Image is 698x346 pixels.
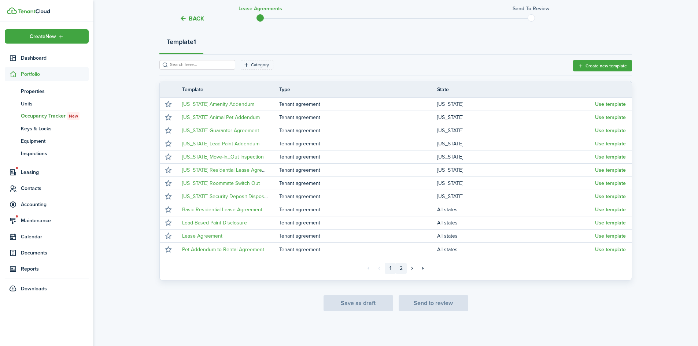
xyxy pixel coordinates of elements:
[5,122,89,135] a: Keys & Locks
[407,263,418,274] a: Next
[163,112,173,123] button: Mark as favourite
[180,15,204,22] button: Back
[437,231,595,241] td: All states
[279,191,437,201] td: Tenant agreement
[5,110,89,122] a: Occupancy TrackerNew
[21,137,89,145] span: Equipment
[595,128,626,134] button: Use template
[163,178,173,189] button: Mark as favourite
[5,29,89,44] button: Open menu
[279,231,437,241] td: Tenant agreement
[21,54,89,62] span: Dashboard
[279,112,437,122] td: Tenant agreement
[595,194,626,200] button: Use template
[437,126,595,135] td: [US_STATE]
[279,218,437,228] td: Tenant agreement
[437,165,595,175] td: [US_STATE]
[163,205,173,215] button: Mark as favourite
[241,60,273,70] filter-tag: Open filter
[163,244,173,254] button: Mark as favourite
[363,263,374,274] a: First
[513,5,550,12] h3: Send to review
[163,99,173,109] button: Mark as favourite
[182,114,260,121] a: [US_STATE] Animal Pet Addendum
[279,126,437,135] td: Tenant agreement
[182,219,247,227] a: Lead-Based Paint Disclosure
[595,220,626,226] button: Use template
[182,140,259,148] a: [US_STATE] Lead Paint Addendum
[5,51,89,65] a: Dashboard
[5,135,89,147] a: Equipment
[21,125,89,133] span: Keys & Locks
[437,139,595,149] td: [US_STATE]
[177,86,279,93] th: Template
[182,232,222,240] a: Lease Agreement
[21,217,89,224] span: Maintenance
[595,115,626,120] button: Use template
[30,34,56,39] span: Create New
[595,141,626,147] button: Use template
[167,37,193,47] strong: Template
[437,245,595,254] td: All states
[21,185,89,192] span: Contacts
[21,285,47,293] span: Downloads
[279,165,437,175] td: Tenant agreement
[182,193,274,200] a: [US_STATE] Security Deposit Disposition
[21,249,89,257] span: Documents
[595,101,626,107] button: Use template
[279,152,437,162] td: Tenant agreement
[182,206,262,213] a: Basic Residential Lease Agreement
[182,179,260,187] a: [US_STATE] Roommate Switch Out
[163,231,173,241] button: Mark as favourite
[163,165,173,175] button: Mark as favourite
[279,86,437,93] th: Type
[21,70,89,78] span: Portfolio
[5,85,89,97] a: Properties
[418,263,429,274] a: Last
[437,99,595,109] td: [US_STATE]
[385,263,396,274] a: 1
[437,178,595,188] td: [US_STATE]
[182,127,259,134] a: [US_STATE] Guarantor Agreement
[396,263,407,274] a: 2
[163,139,173,149] button: Mark as favourite
[279,205,437,215] td: Tenant agreement
[374,263,385,274] a: Previous
[279,245,437,254] td: Tenant agreement
[279,139,437,149] td: Tenant agreement
[163,126,173,136] button: Mark as favourite
[5,97,89,110] a: Units
[21,168,89,176] span: Leasing
[69,113,78,119] span: New
[5,147,89,160] a: Inspections
[163,218,173,228] button: Mark as favourite
[279,178,437,188] td: Tenant agreement
[21,100,89,108] span: Units
[437,86,595,93] th: State
[21,233,89,241] span: Calendar
[21,112,89,120] span: Occupancy Tracker
[182,153,264,161] a: [US_STATE] Move-In_Out Inspection
[21,88,89,95] span: Properties
[21,265,89,273] span: Reports
[437,218,595,228] td: All states
[182,100,254,108] a: [US_STATE] Amenity Addendum
[239,5,282,12] h3: Lease Agreements
[163,152,173,162] button: Mark as favourite
[5,262,89,276] a: Reports
[193,37,196,47] strong: 1
[437,191,595,201] td: [US_STATE]
[595,233,626,239] button: Use template
[21,150,89,157] span: Inspections
[437,152,595,162] td: [US_STATE]
[595,247,626,253] button: Use template
[595,207,626,213] button: Use template
[18,9,50,14] img: TenantCloud
[182,246,264,253] a: Pet Addendum to Rental Agreement
[168,61,233,68] input: Search here...
[595,181,626,186] button: Use template
[163,191,173,202] button: Mark as favourite
[251,62,269,68] filter-tag-label: Category
[437,205,595,215] td: All states
[595,154,626,160] button: Use template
